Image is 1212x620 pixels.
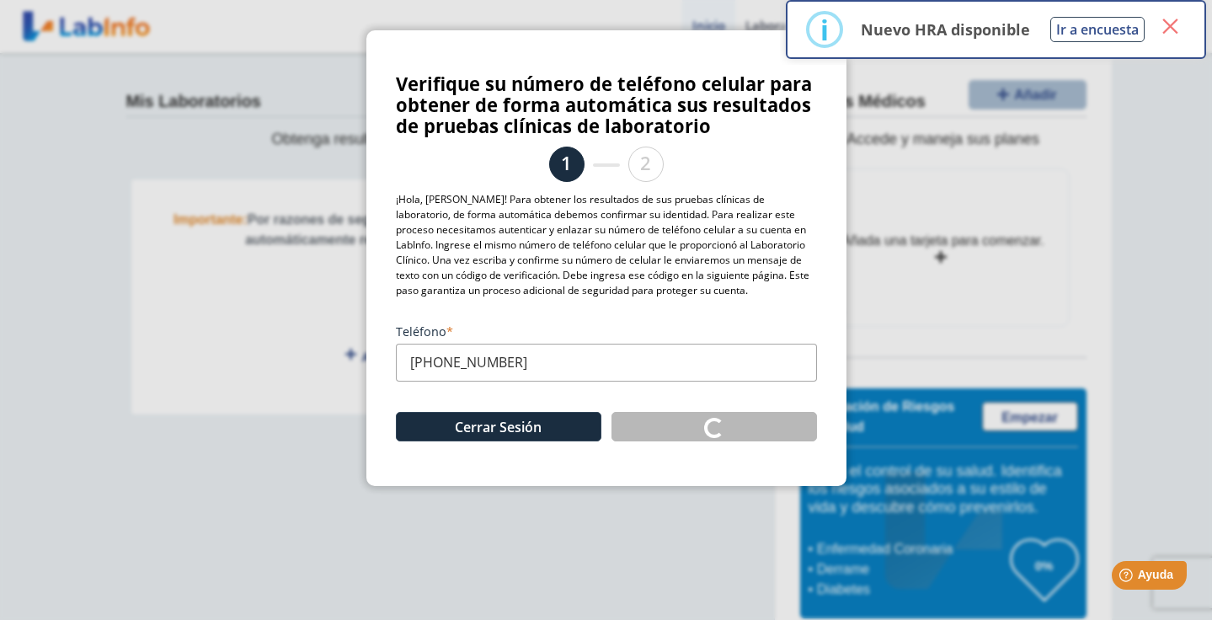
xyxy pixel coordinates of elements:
[820,14,829,45] div: i
[1050,17,1145,42] button: Ir a encuesta
[628,147,664,182] li: 2
[549,147,585,182] li: 1
[396,73,817,136] h3: Verifique su número de teléfono celular para obtener de forma automática sus resultados de prueba...
[1155,11,1185,41] button: Close this dialog
[396,412,601,441] button: Cerrar Sesión
[396,344,817,382] input: (000) 000-0000
[1062,554,1193,601] iframe: Help widget launcher
[396,192,817,298] p: ¡Hola, [PERSON_NAME]! Para obtener los resultados de sus pruebas clínicas de laboratorio, de form...
[396,323,817,339] label: Teléfono
[861,19,1030,40] p: Nuevo HRA disponible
